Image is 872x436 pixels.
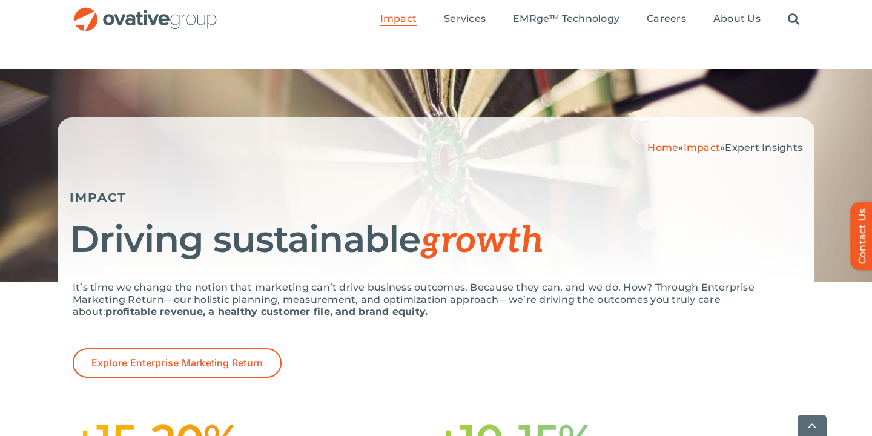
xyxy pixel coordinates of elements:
[647,13,686,25] span: Careers
[70,190,802,205] h5: IMPACT
[420,219,544,263] span: growth
[73,282,799,318] p: It’s time we change the notion that marketing can’t drive business outcomes. Because they can, an...
[444,13,486,25] span: Services
[647,142,802,153] span: » »
[725,142,802,153] span: Expert Insights
[73,6,218,18] a: OG_Full_horizontal_RGB
[647,142,678,153] a: Home
[647,13,686,26] a: Careers
[513,13,619,26] a: EMRge™ Technology
[513,13,619,25] span: EMRge™ Technology
[380,13,417,25] span: Impact
[713,13,761,25] span: About Us
[788,13,799,26] a: Search
[91,357,263,369] span: Explore Enterprise Marketing Return
[684,142,720,153] a: Impact
[70,220,802,260] h1: Driving sustainable
[105,306,428,317] strong: profitable revenue, a healthy customer file, and brand equity.
[444,13,486,26] a: Services
[73,348,282,378] a: Explore Enterprise Marketing Return
[380,13,417,26] a: Impact
[713,13,761,26] a: About Us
